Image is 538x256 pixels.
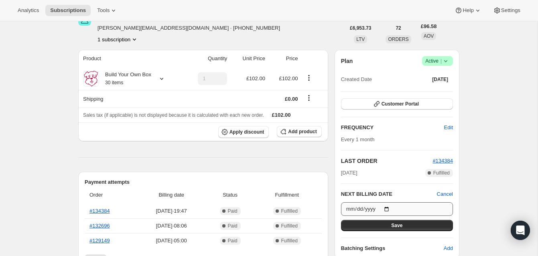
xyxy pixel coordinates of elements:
[439,242,458,255] button: Add
[432,158,453,164] a: #134384
[285,96,298,102] span: £0.00
[97,35,138,43] button: Product actions
[341,136,375,142] span: Every 1 month
[228,208,238,214] span: Paid
[302,73,315,82] button: Product actions
[388,37,408,42] span: ORDERS
[433,170,450,176] span: Fulfilled
[229,129,264,135] span: Apply discount
[50,7,86,14] span: Subscriptions
[444,124,453,132] span: Edit
[356,37,365,42] span: LTV
[105,80,123,85] small: 30 items
[78,90,183,108] th: Shipping
[277,126,321,137] button: Add product
[97,7,110,14] span: Tools
[89,223,110,229] a: #132696
[341,98,453,110] button: Customer Portal
[341,169,357,177] span: [DATE]
[140,191,203,199] span: Billing date
[268,50,300,67] th: Price
[382,101,419,107] span: Customer Portal
[288,128,317,135] span: Add product
[341,157,433,165] h2: LAST ORDER
[441,58,442,64] span: |
[341,75,372,83] span: Created Date
[439,121,458,134] button: Edit
[444,244,453,252] span: Add
[391,22,406,34] button: 72
[341,190,437,198] h2: NEXT BILLING DATE
[183,50,230,67] th: Quantity
[97,24,280,32] span: [PERSON_NAME][EMAIL_ADDRESS][DOMAIN_NAME] · [PHONE_NUMBER]
[99,71,151,87] div: Build Your Own Box
[85,186,137,204] th: Order
[511,221,530,240] div: Open Intercom Messenger
[302,93,315,102] button: Shipping actions
[272,112,291,118] span: £102.00
[218,126,269,138] button: Apply discount
[501,7,520,14] span: Settings
[78,50,183,67] th: Product
[18,7,39,14] span: Analytics
[83,112,264,118] span: Sales tax (if applicable) is not displayed because it is calculated with each new order.
[228,223,238,229] span: Paid
[228,238,238,244] span: Paid
[341,220,453,231] button: Save
[427,74,453,85] button: [DATE]
[85,178,322,186] h2: Payment attempts
[279,75,298,81] span: £102.00
[345,22,376,34] button: £6,953.73
[208,191,252,199] span: Status
[229,50,268,67] th: Unit Price
[246,75,265,81] span: £102.00
[257,191,317,199] span: Fulfillment
[89,238,110,244] a: #129149
[432,157,453,165] button: #134384
[13,5,44,16] button: Analytics
[488,5,525,16] button: Settings
[140,207,203,215] span: [DATE] · 19:47
[463,7,473,14] span: Help
[92,5,122,16] button: Tools
[396,25,401,31] span: 72
[45,5,91,16] button: Subscriptions
[424,33,434,39] span: AOV
[341,244,444,252] h6: Batching Settings
[281,238,298,244] span: Fulfilled
[140,237,203,245] span: [DATE] · 05:00
[437,190,453,198] button: Cancel
[432,76,448,83] span: [DATE]
[421,22,437,30] span: £96.58
[350,25,371,31] span: £6,953.73
[450,5,486,16] button: Help
[281,208,298,214] span: Fulfilled
[140,222,203,230] span: [DATE] · 08:06
[425,57,450,65] span: Active
[341,57,353,65] h2: Plan
[83,71,99,87] img: product img
[391,222,402,229] span: Save
[281,223,298,229] span: Fulfilled
[341,124,444,132] h2: FREQUENCY
[89,208,110,214] a: #134384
